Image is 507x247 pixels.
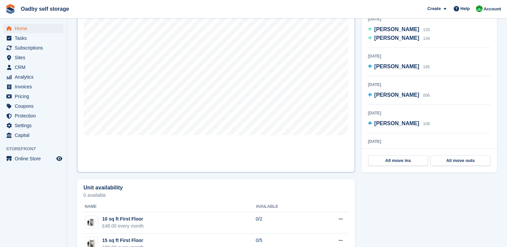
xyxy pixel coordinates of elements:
span: [PERSON_NAME] [374,26,419,32]
span: Account [484,6,501,12]
p: 0 available [83,193,348,197]
a: menu [3,92,63,101]
div: 15 sq ft First Floor [102,237,144,244]
img: stora-icon-8386f47178a22dfd0bd8f6a31ec36ba5ce8667c1dd55bd0f319d3a0aa187defe.svg [5,4,15,14]
th: Available [256,201,313,212]
a: menu [3,63,63,72]
span: CRM [15,63,55,72]
a: menu [3,72,63,82]
div: [DATE] [368,82,491,88]
span: 145 [423,65,430,69]
div: [DATE] [368,16,491,22]
span: [PERSON_NAME] [374,35,419,41]
a: Preview store [55,155,63,163]
span: 133 [423,27,430,32]
a: menu [3,24,63,33]
a: All move outs [431,155,490,166]
span: Analytics [15,72,55,82]
span: [PERSON_NAME] [374,64,419,69]
a: menu [3,131,63,140]
div: [DATE] [368,139,491,145]
span: Create [427,5,441,12]
span: Help [460,5,470,12]
span: Online Store [15,154,55,163]
div: [DATE] [368,53,491,59]
a: menu [3,101,63,111]
div: £48.00 every month [102,223,144,230]
span: [PERSON_NAME] [374,92,419,98]
span: Protection [15,111,55,120]
img: 10-sqft-unit%20(2).jpg [85,218,98,227]
span: Coupons [15,101,55,111]
a: menu [3,53,63,62]
img: Stephanie [476,5,483,12]
span: Settings [15,121,55,130]
th: Name [83,201,256,212]
span: 006 [423,93,430,98]
a: menu [3,82,63,91]
h2: Unit availability [83,185,123,191]
a: Oadby self storage [18,3,72,14]
span: Subscriptions [15,43,55,53]
span: Invoices [15,82,55,91]
span: [PERSON_NAME] [374,120,419,126]
a: menu [3,111,63,120]
a: menu [3,121,63,130]
div: 10 sq ft First Floor [102,216,144,223]
a: [PERSON_NAME] 134 [368,34,430,43]
a: [PERSON_NAME] 133 [368,25,430,34]
span: Sites [15,53,55,62]
span: Capital [15,131,55,140]
span: Tasks [15,33,55,43]
span: Home [15,24,55,33]
span: 134 [423,36,430,41]
a: [PERSON_NAME] 109 [368,119,430,128]
span: Pricing [15,92,55,101]
a: [PERSON_NAME] 006 [368,91,430,100]
a: menu [3,43,63,53]
a: All move ins [368,155,428,166]
a: [PERSON_NAME] 145 [368,63,430,71]
a: menu [3,154,63,163]
div: [DATE] [368,110,491,116]
span: Storefront [6,146,67,152]
td: 0/2 [256,212,313,234]
a: menu [3,33,63,43]
span: 109 [423,121,430,126]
